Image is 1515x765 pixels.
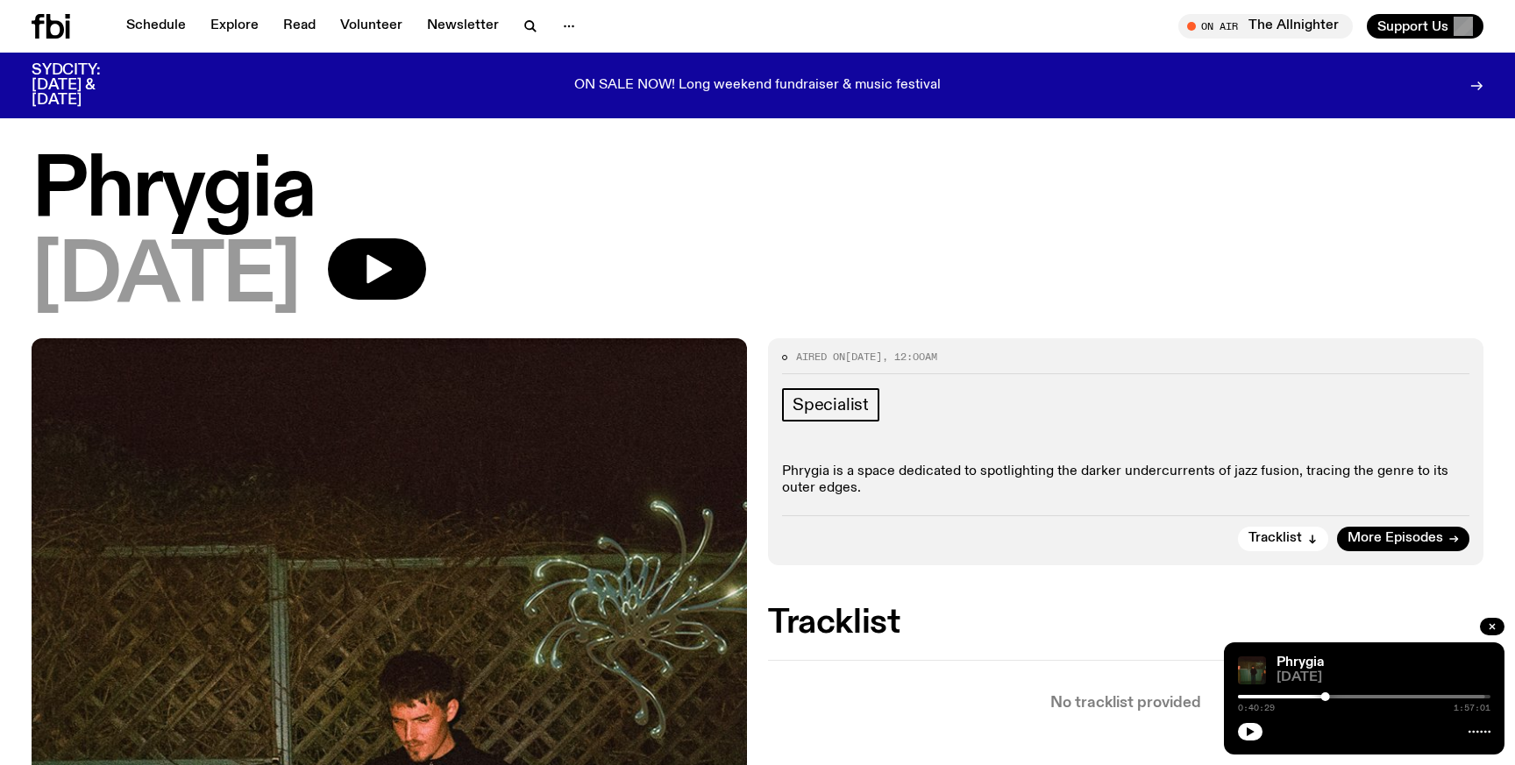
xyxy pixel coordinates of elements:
[32,152,1483,231] h1: Phrygia
[273,14,326,39] a: Read
[1238,527,1328,551] button: Tracklist
[1277,671,1490,684] span: [DATE]
[793,395,869,414] span: Specialist
[1238,656,1266,684] img: A greeny-grainy film photo of Bela, John and Bindi at night. They are standing in a backyard on g...
[32,63,144,108] h3: SYDCITY: [DATE] & [DATE]
[1454,704,1490,712] span: 1:57:01
[782,388,879,421] a: Specialist
[574,78,941,94] p: ON SALE NOW! Long weekend fundraiser & music festival
[796,350,845,364] span: Aired on
[416,14,509,39] a: Newsletter
[1377,18,1448,34] span: Support Us
[1348,532,1443,545] span: More Episodes
[1248,532,1302,545] span: Tracklist
[200,14,269,39] a: Explore
[116,14,196,39] a: Schedule
[1178,14,1353,39] button: On AirThe Allnighter
[1367,14,1483,39] button: Support Us
[782,464,1469,497] p: Phrygia is a space dedicated to spotlighting the darker undercurrents of jazz fusion, tracing the...
[882,350,937,364] span: , 12:00am
[1238,704,1275,712] span: 0:40:29
[1337,527,1469,551] a: More Episodes
[845,350,882,364] span: [DATE]
[32,238,300,317] span: [DATE]
[768,696,1483,711] p: No tracklist provided
[1277,655,1324,669] a: Phrygia
[330,14,413,39] a: Volunteer
[768,607,1483,639] h2: Tracklist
